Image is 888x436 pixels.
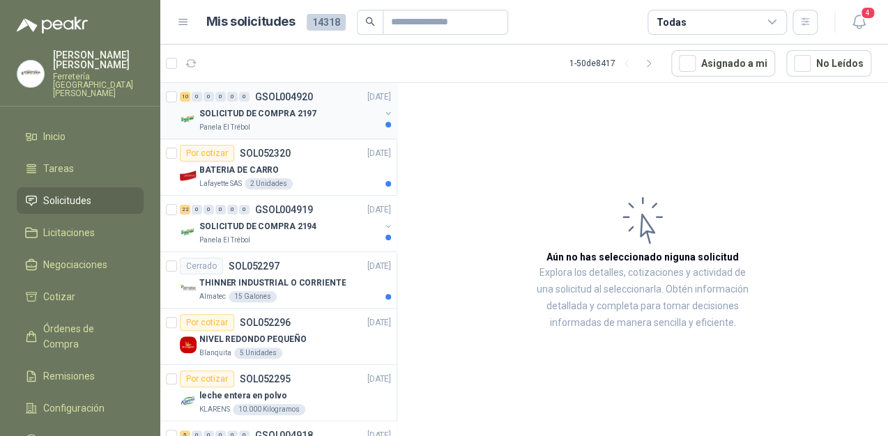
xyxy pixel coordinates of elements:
[17,123,144,150] a: Inicio
[180,205,190,215] div: 22
[367,147,391,160] p: [DATE]
[240,318,291,327] p: SOL052296
[199,235,250,246] p: Panela El Trébol
[17,219,144,246] a: Licitaciones
[43,257,107,272] span: Negociaciones
[215,205,226,215] div: 0
[43,400,105,416] span: Configuración
[245,178,293,189] div: 2 Unidades
[17,187,144,214] a: Solicitudes
[43,368,95,384] span: Remisiones
[43,161,74,176] span: Tareas
[180,371,234,387] div: Por cotizar
[43,321,130,352] span: Órdenes de Compra
[17,283,144,310] a: Cotizar
[569,52,660,75] div: 1 - 50 de 8417
[240,374,291,384] p: SOL052295
[204,205,214,215] div: 0
[180,336,197,353] img: Company Logo
[846,10,871,35] button: 4
[180,167,197,184] img: Company Logo
[215,92,226,102] div: 0
[199,277,346,290] p: THINNER INDUSTRIAL O CORRIENTE
[17,395,144,421] a: Configuración
[367,260,391,273] p: [DATE]
[43,193,91,208] span: Solicitudes
[180,280,197,297] img: Company Logo
[786,50,871,77] button: No Leídos
[367,91,391,104] p: [DATE]
[307,14,346,31] span: 14318
[860,6,875,20] span: 4
[239,92,250,102] div: 0
[180,314,234,331] div: Por cotizar
[367,316,391,329] p: [DATE]
[53,50,144,70] p: [PERSON_NAME] [PERSON_NAME]
[199,348,231,359] p: Blanquita
[239,205,250,215] div: 0
[206,12,296,32] h1: Mis solicitudes
[17,363,144,389] a: Remisiones
[255,205,313,215] p: GSOL004919
[199,164,279,177] p: BATERIA DE CARRO
[657,15,686,30] div: Todas
[229,291,277,302] div: 15 Galones
[160,309,397,365] a: Por cotizarSOL052296[DATE] Company LogoNIVEL REDONDO PEQUEÑOBlanquita5 Unidades
[160,365,397,421] a: Por cotizarSOL052295[DATE] Company Logoleche entera en polvoKLARENS10.000 Kilogramos
[180,393,197,410] img: Company Logo
[192,92,202,102] div: 0
[199,333,306,346] p: NIVEL REDONDO PEQUEÑO
[671,50,775,77] button: Asignado a mi
[180,201,394,246] a: 22 0 0 0 0 0 GSOL004919[DATE] Company LogoSOLICITUD DE COMPRA 2194Panela El Trébol
[160,252,397,309] a: CerradoSOL052297[DATE] Company LogoTHINNER INDUSTRIAL O CORRIENTEAlmatec15 Galones
[180,258,223,274] div: Cerrado
[199,122,250,133] p: Panela El Trébol
[17,155,144,182] a: Tareas
[255,92,313,102] p: GSOL004920
[180,145,234,162] div: Por cotizar
[199,389,286,403] p: leche entera en polvo
[17,251,144,278] a: Negociaciones
[53,72,144,98] p: Ferretería [GEOGRAPHIC_DATA][PERSON_NAME]
[227,205,238,215] div: 0
[240,148,291,158] p: SOL052320
[17,316,144,357] a: Órdenes de Compra
[546,249,739,265] h3: Aún no has seleccionado niguna solicitud
[233,404,305,415] div: 10.000 Kilogramos
[199,107,316,120] p: SOLICITUD DE COMPRA 2197
[180,92,190,102] div: 10
[227,92,238,102] div: 0
[367,203,391,217] p: [DATE]
[365,17,375,26] span: search
[180,224,197,240] img: Company Logo
[43,225,95,240] span: Licitaciones
[192,205,202,215] div: 0
[180,88,394,133] a: 10 0 0 0 0 0 GSOL004920[DATE] Company LogoSOLICITUD DE COMPRA 2197Panela El Trébol
[199,178,242,189] p: Lafayette SAS
[199,220,316,233] p: SOLICITUD DE COMPRA 2194
[17,61,44,87] img: Company Logo
[17,17,88,33] img: Logo peakr
[43,289,75,304] span: Cotizar
[234,348,282,359] div: 5 Unidades
[160,139,397,196] a: Por cotizarSOL052320[DATE] Company LogoBATERIA DE CARROLafayette SAS2 Unidades
[367,373,391,386] p: [DATE]
[537,265,749,332] p: Explora los detalles, cotizaciones y actividad de una solicitud al seleccionarla. Obtén informaci...
[204,92,214,102] div: 0
[180,111,197,127] img: Company Logo
[229,261,280,271] p: SOL052297
[199,291,226,302] p: Almatec
[43,129,66,144] span: Inicio
[199,404,230,415] p: KLARENS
